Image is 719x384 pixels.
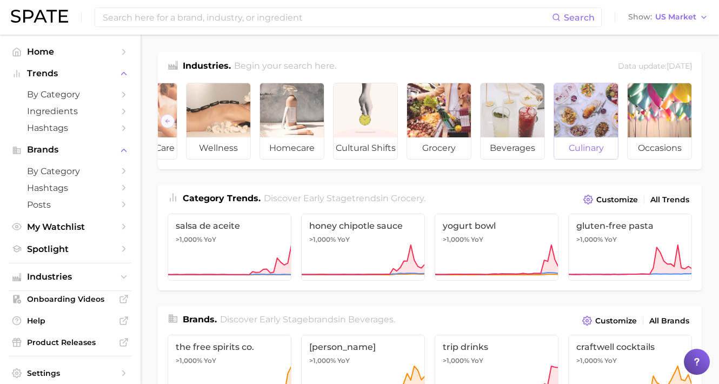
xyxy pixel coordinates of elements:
span: >1,000% [309,235,336,243]
a: Home [9,43,132,60]
a: Product Releases [9,334,132,350]
a: cultural shifts [333,83,398,160]
button: Scroll Left [161,114,175,128]
button: Customize [581,192,641,207]
a: culinary [554,83,618,160]
span: Ingredients [27,106,114,116]
span: craftwell cocktails [576,342,684,352]
span: Search [564,12,595,23]
span: Discover Early Stage trends in . [264,193,425,203]
span: beverages [481,137,544,159]
a: All Trends [648,193,692,207]
span: Industries [27,272,114,282]
span: YoY [604,356,617,365]
a: homecare [259,83,324,160]
span: US Market [655,14,696,20]
a: All Brands [647,314,692,328]
span: >1,000% [176,356,202,365]
span: salsa de aceite [176,221,283,231]
span: Settings [27,368,114,378]
span: gluten-free pasta [576,221,684,231]
h1: Industries. [183,59,231,74]
span: beverages [348,314,394,325]
span: My Watchlist [27,222,114,232]
a: gluten-free pasta>1,000% YoY [568,214,692,281]
span: Hashtags [27,123,114,133]
a: Posts [9,196,132,213]
span: YoY [204,356,216,365]
a: My Watchlist [9,219,132,235]
span: wellness [187,137,250,159]
span: >1,000% [176,235,202,243]
a: by Category [9,163,132,180]
a: Help [9,313,132,329]
span: Brands . [183,314,217,325]
a: Hashtags [9,180,132,196]
a: honey chipotle sauce>1,000% YoY [301,214,425,281]
a: Spotlight [9,241,132,257]
button: ShowUS Market [625,10,711,24]
span: [PERSON_NAME] [309,342,417,352]
input: Search here for a brand, industry, or ingredient [102,8,552,27]
span: by Category [27,89,114,100]
a: by Category [9,86,132,103]
span: >1,000% [309,356,336,365]
a: Settings [9,365,132,381]
span: Onboarding Videos [27,294,114,304]
span: Hashtags [27,183,114,193]
button: Trends [9,65,132,82]
span: All Trends [650,195,689,204]
span: >1,000% [443,356,469,365]
span: >1,000% [576,356,603,365]
span: cultural shifts [334,137,397,159]
span: trip drinks [443,342,550,352]
h2: Begin your search here. [234,59,336,74]
a: salsa de aceite>1,000% YoY [168,214,291,281]
span: the free spirits co. [176,342,283,352]
span: grocery [407,137,471,159]
span: Help [27,316,114,326]
span: YoY [471,235,483,244]
button: Customize [580,313,640,328]
span: YoY [471,356,483,365]
span: homecare [260,137,324,159]
a: yogurt bowl>1,000% YoY [435,214,558,281]
span: by Category [27,166,114,176]
span: YoY [204,235,216,244]
span: All Brands [649,316,689,326]
span: >1,000% [443,235,469,243]
span: occasions [628,137,691,159]
div: Data update: [DATE] [618,59,692,74]
a: grocery [407,83,471,160]
a: wellness [186,83,251,160]
span: YoY [337,235,350,244]
span: >1,000% [576,235,603,243]
a: Hashtags [9,120,132,136]
span: Brands [27,145,114,155]
span: Customize [595,316,637,326]
span: Home [27,47,114,57]
button: Industries [9,269,132,285]
a: Onboarding Videos [9,291,132,307]
span: culinary [554,137,618,159]
span: Discover Early Stage brands in . [220,314,395,325]
a: occasions [627,83,692,160]
span: Spotlight [27,244,114,254]
span: Customize [596,195,638,204]
span: Product Releases [27,337,114,347]
a: Ingredients [9,103,132,120]
span: honey chipotle sauce [309,221,417,231]
span: YoY [604,235,617,244]
a: beverages [480,83,545,160]
span: Trends [27,69,114,78]
span: Show [628,14,652,20]
span: grocery [391,193,424,203]
span: YoY [337,356,350,365]
img: SPATE [11,10,68,23]
span: Posts [27,200,114,210]
button: Brands [9,142,132,158]
span: Category Trends . [183,193,261,203]
span: yogurt bowl [443,221,550,231]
